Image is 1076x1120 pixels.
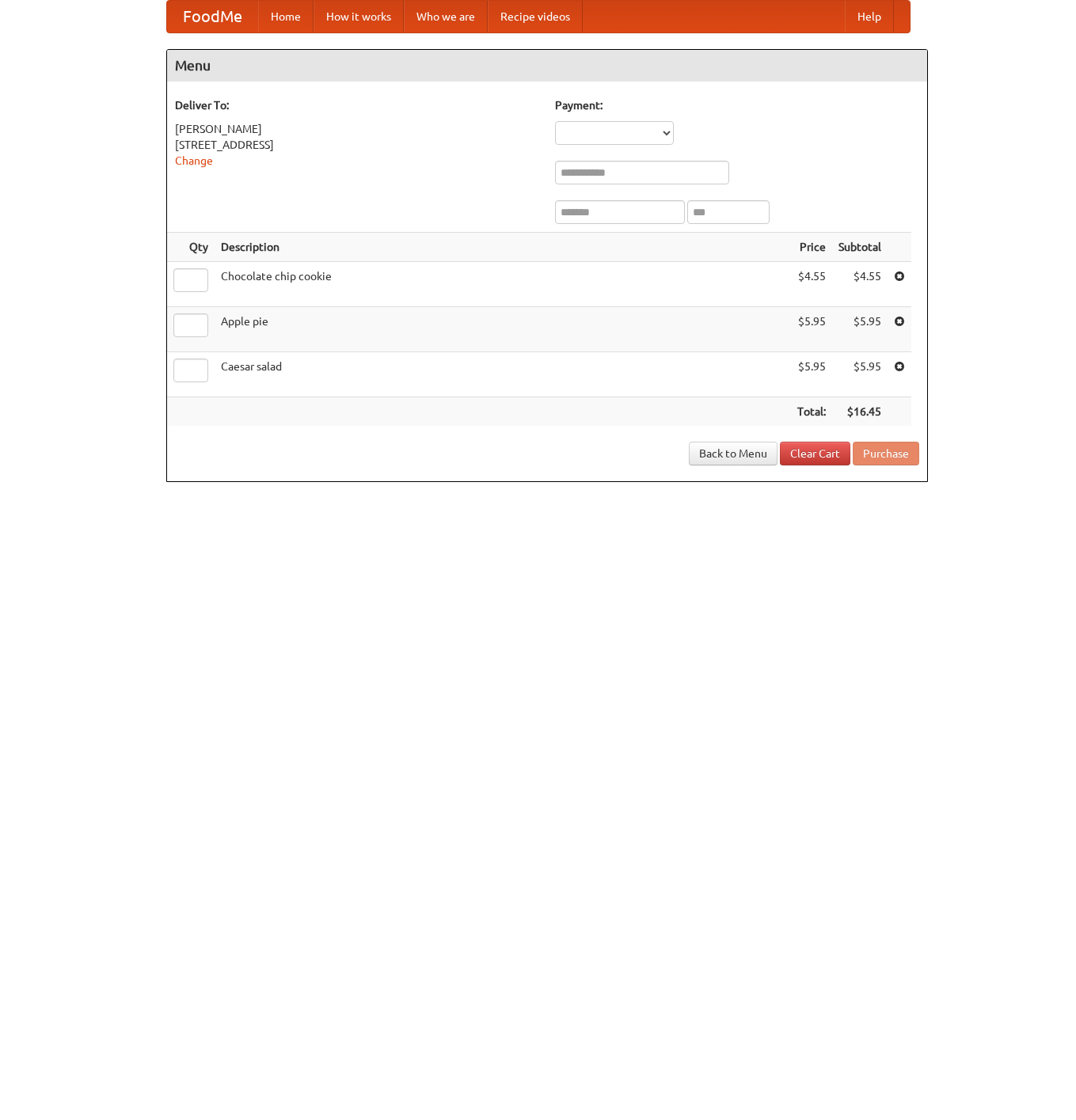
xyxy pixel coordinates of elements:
[791,262,832,307] td: $4.55
[791,307,832,352] td: $5.95
[555,97,919,113] h5: Payment:
[832,233,888,262] th: Subtotal
[853,442,919,465] button: Purchase
[791,352,832,397] td: $5.95
[175,97,539,113] h5: Deliver To:
[832,307,888,352] td: $5.95
[832,397,888,427] th: $16.45
[215,233,791,262] th: Description
[791,233,832,262] th: Price
[404,1,488,32] a: Who we are
[258,1,314,32] a: Home
[167,1,258,32] a: FoodMe
[689,442,778,465] a: Back to Menu
[175,121,539,137] div: [PERSON_NAME]
[832,262,888,307] td: $4.55
[167,233,215,262] th: Qty
[175,154,213,167] a: Change
[780,442,850,465] a: Clear Cart
[215,352,791,397] td: Caesar salad
[215,307,791,352] td: Apple pie
[167,50,927,82] h4: Menu
[832,352,888,397] td: $5.95
[175,137,539,153] div: [STREET_ADDRESS]
[845,1,894,32] a: Help
[215,262,791,307] td: Chocolate chip cookie
[791,397,832,427] th: Total:
[488,1,583,32] a: Recipe videos
[314,1,404,32] a: How it works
